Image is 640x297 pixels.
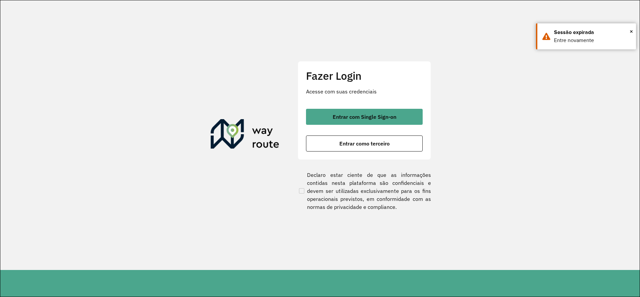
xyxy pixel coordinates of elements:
[554,28,631,36] div: Sessão expirada
[298,171,431,211] label: Declaro estar ciente de que as informações contidas nesta plataforma são confidenciais e devem se...
[306,87,423,95] p: Acesse com suas credenciais
[211,119,279,151] img: Roteirizador AmbevTech
[306,135,423,152] button: button
[306,69,423,82] h2: Fazer Login
[306,109,423,125] button: button
[630,26,633,36] span: ×
[554,36,631,44] div: Entre novamente
[339,141,390,146] span: Entrar como terceiro
[333,114,396,119] span: Entrar com Single Sign-on
[630,26,633,36] button: Close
